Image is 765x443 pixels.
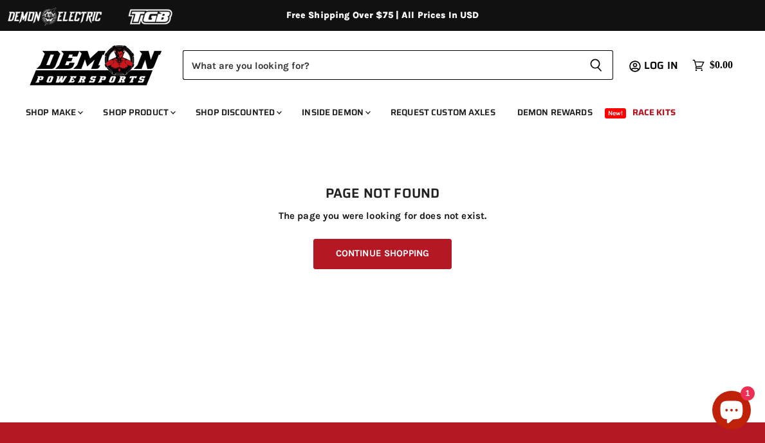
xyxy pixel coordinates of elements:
[93,99,183,126] a: Shop Product
[16,94,730,126] ul: Main menu
[686,56,739,75] a: $0.00
[638,60,686,71] a: Log in
[508,99,602,126] a: Demon Rewards
[644,57,678,73] span: Log in
[381,99,505,126] a: Request Custom Axles
[183,50,613,80] form: Product
[186,99,290,126] a: Shop Discounted
[708,391,755,433] inbox-online-store-chat: Shopify online store chat
[6,5,103,29] img: Demon Electric Logo 2
[103,5,199,29] img: TGB Logo 2
[292,99,378,126] a: Inside Demon
[623,99,685,126] a: Race Kits
[579,50,613,80] button: Search
[16,99,91,126] a: Shop Make
[26,42,167,88] img: Demon Powersports
[313,239,452,269] a: Continue Shopping
[26,186,739,202] h1: Page not found
[605,108,627,118] span: New!
[710,59,733,71] span: $0.00
[26,211,739,221] p: The page you were looking for does not exist.
[183,50,579,80] input: Search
